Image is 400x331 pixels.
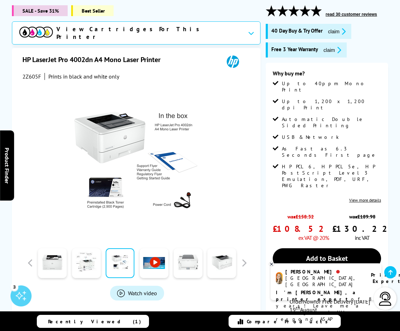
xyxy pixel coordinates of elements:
[22,73,41,80] span: 2Z605F
[282,134,339,140] span: USB & Network
[282,146,381,158] span: As Fast as 6.3 Seconds First page
[68,94,206,231] img: HP LaserJet Pro 4002dn Thumbnail
[48,73,119,80] i: Prints in black and white only
[229,315,341,328] a: Compare Products
[271,27,323,35] span: 40 Day Buy & Try Offer
[296,213,314,220] strike: £158.32
[11,283,18,291] div: 3
[355,234,370,241] span: inc VAT
[298,234,329,241] span: ex VAT @ 20%
[19,27,53,37] img: cmyk-icon.svg
[285,269,362,275] div: [PERSON_NAME]
[71,5,114,16] span: Best Seller
[12,5,68,16] span: SALE - Save 31%
[357,213,375,220] strike: £189.98
[128,290,157,297] span: Watch video
[282,98,381,111] span: Up to 1,200 x 1,200 dpi Print
[273,223,329,234] span: £108.52
[273,210,329,220] span: was
[271,46,318,54] span: Free 3 Year Warranty
[332,223,392,234] span: £130.22
[217,55,249,68] img: HP
[276,289,358,302] b: I'm [PERSON_NAME], a printer expert
[273,248,381,269] a: Add to Basket
[48,318,141,325] span: Recently Viewed (1)
[273,70,381,80] div: Why buy me?
[326,27,348,35] button: promo-description
[282,116,381,129] span: Automatic Double Sided Printing
[110,286,164,300] a: Product_All_Videos
[282,163,381,189] span: HP PCL 6, HP PCL 5e, HP PostScript Level 3 Emulation, PDF, URF, PWG Raster
[378,292,392,306] img: user-headset-light.svg
[37,315,149,328] a: Recently Viewed (1)
[324,12,379,17] button: read 30 customer reviews
[285,275,362,288] div: [GEOGRAPHIC_DATA], [GEOGRAPHIC_DATA]
[22,55,168,64] h1: HP LaserJet Pro 4002dn A4 Mono Laser Printer
[282,80,381,93] span: Up to 40ppm Mono Print
[4,148,11,184] span: Product Finder
[56,25,242,41] span: View Cartridges For This Printer
[247,318,332,325] span: Compare Products
[276,272,283,284] img: amy-livechat.png
[276,289,376,323] p: of 8 years! Leave me a message and I'll respond ASAP
[332,210,392,220] span: was
[349,197,381,203] a: View more details
[321,46,344,54] button: promo-description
